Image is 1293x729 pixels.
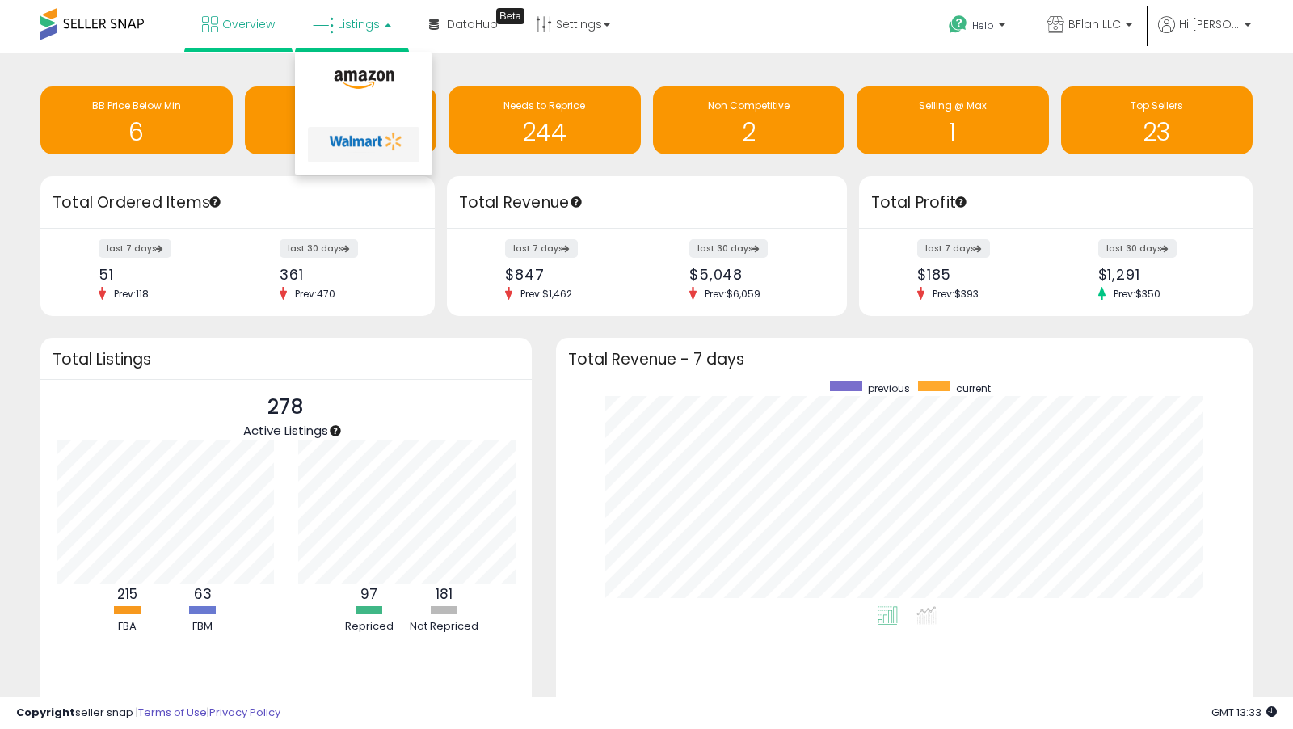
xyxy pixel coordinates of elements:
label: last 7 days [505,239,578,258]
h1: 244 [457,119,633,145]
h1: 2 [661,119,837,145]
h3: Total Ordered Items [53,192,423,214]
span: Non Competitive [708,99,790,112]
a: BB Price Below Min 6 [40,86,233,154]
a: Hi [PERSON_NAME] [1158,16,1251,53]
p: 278 [243,392,328,423]
span: Listings [338,16,380,32]
h1: 1 [865,119,1041,145]
h3: Total Listings [53,353,520,365]
a: Non Competitive 2 [653,86,845,154]
div: 361 [280,266,406,283]
span: Needs to Reprice [503,99,585,112]
div: Repriced [333,619,406,634]
span: Overview [222,16,275,32]
span: Hi [PERSON_NAME] [1179,16,1240,32]
span: Prev: 118 [106,287,157,301]
div: Tooltip anchor [496,8,524,24]
h3: Total Revenue - 7 days [568,353,1241,365]
h1: 6 [253,119,429,145]
div: Tooltip anchor [569,195,583,209]
div: Tooltip anchor [954,195,968,209]
span: BB Price Below Min [92,99,181,112]
span: previous [868,381,910,395]
span: Selling @ Max [919,99,987,112]
b: 181 [436,584,453,604]
span: DataHub [447,16,498,32]
span: Help [972,19,994,32]
label: last 7 days [99,239,171,258]
div: $185 [917,266,1043,283]
div: FBA [91,619,164,634]
div: $5,048 [689,266,819,283]
div: 51 [99,266,225,283]
i: Get Help [948,15,968,35]
a: Privacy Policy [209,705,280,720]
div: Not Repriced [408,619,481,634]
span: Prev: $1,462 [512,287,580,301]
a: Help [936,2,1021,53]
h1: 6 [48,119,225,145]
div: $847 [505,266,634,283]
label: last 7 days [917,239,990,258]
div: FBM [166,619,239,634]
label: last 30 days [280,239,358,258]
div: $1,291 [1098,266,1224,283]
label: last 30 days [1098,239,1177,258]
span: Prev: 470 [287,287,343,301]
h3: Total Revenue [459,192,835,214]
a: Top Sellers 23 [1061,86,1253,154]
span: Prev: $350 [1106,287,1169,301]
a: Terms of Use [138,705,207,720]
span: 2025-10-9 13:33 GMT [1211,705,1277,720]
label: last 30 days [689,239,768,258]
span: Prev: $6,059 [697,287,769,301]
span: Prev: $393 [924,287,987,301]
b: 215 [117,584,137,604]
a: Selling @ Max 1 [857,86,1049,154]
h1: 23 [1069,119,1245,145]
strong: Copyright [16,705,75,720]
div: Tooltip anchor [328,423,343,438]
div: Tooltip anchor [208,195,222,209]
b: 63 [194,584,212,604]
a: Inventory Age 6 [245,86,437,154]
span: Active Listings [243,422,328,439]
div: seller snap | | [16,706,280,721]
span: BFlan LLC [1068,16,1121,32]
span: current [956,381,991,395]
a: Needs to Reprice 244 [449,86,641,154]
b: 97 [360,584,377,604]
span: Top Sellers [1131,99,1183,112]
h3: Total Profit [871,192,1241,214]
